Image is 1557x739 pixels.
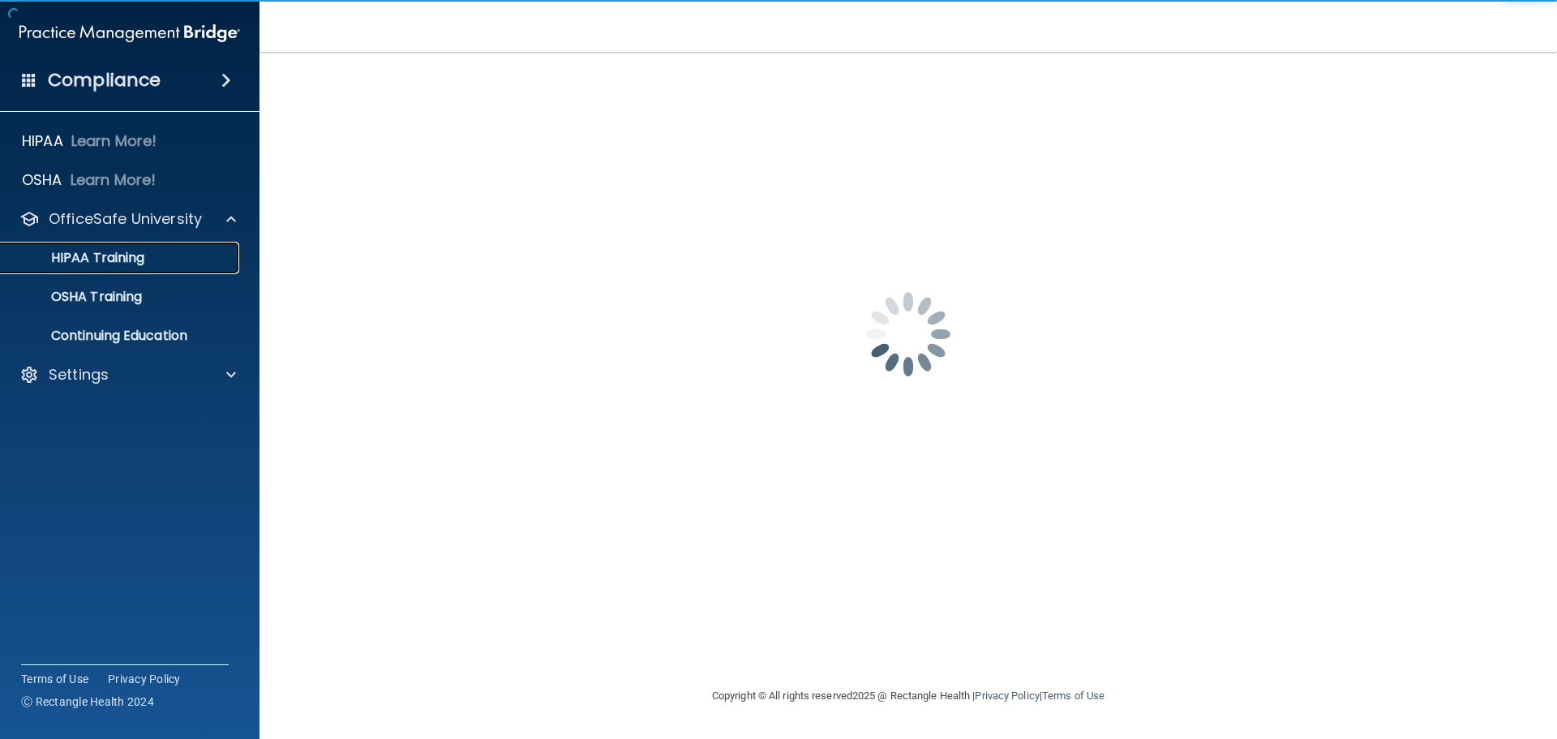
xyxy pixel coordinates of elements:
p: Learn More! [71,170,157,190]
span: Ⓒ Rectangle Health 2024 [21,694,154,710]
div: Copyright © All rights reserved 2025 @ Rectangle Health | | [612,670,1204,722]
p: Settings [49,365,109,385]
p: HIPAA Training [11,250,144,266]
a: Terms of Use [21,671,88,687]
p: HIPAA [22,131,63,151]
a: OfficeSafe University [19,209,236,229]
img: PMB logo [19,17,240,49]
a: Privacy Policy [975,690,1039,702]
p: Learn More! [71,131,157,151]
p: OSHA Training [11,289,142,305]
a: Terms of Use [1042,690,1104,702]
a: Privacy Policy [108,671,181,687]
a: Settings [19,365,236,385]
p: Continuing Education [11,328,232,344]
p: OfficeSafe University [49,209,202,229]
h4: Compliance [48,69,161,92]
p: OSHA [22,170,62,190]
img: spinner.e123f6fc.gif [827,253,989,415]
